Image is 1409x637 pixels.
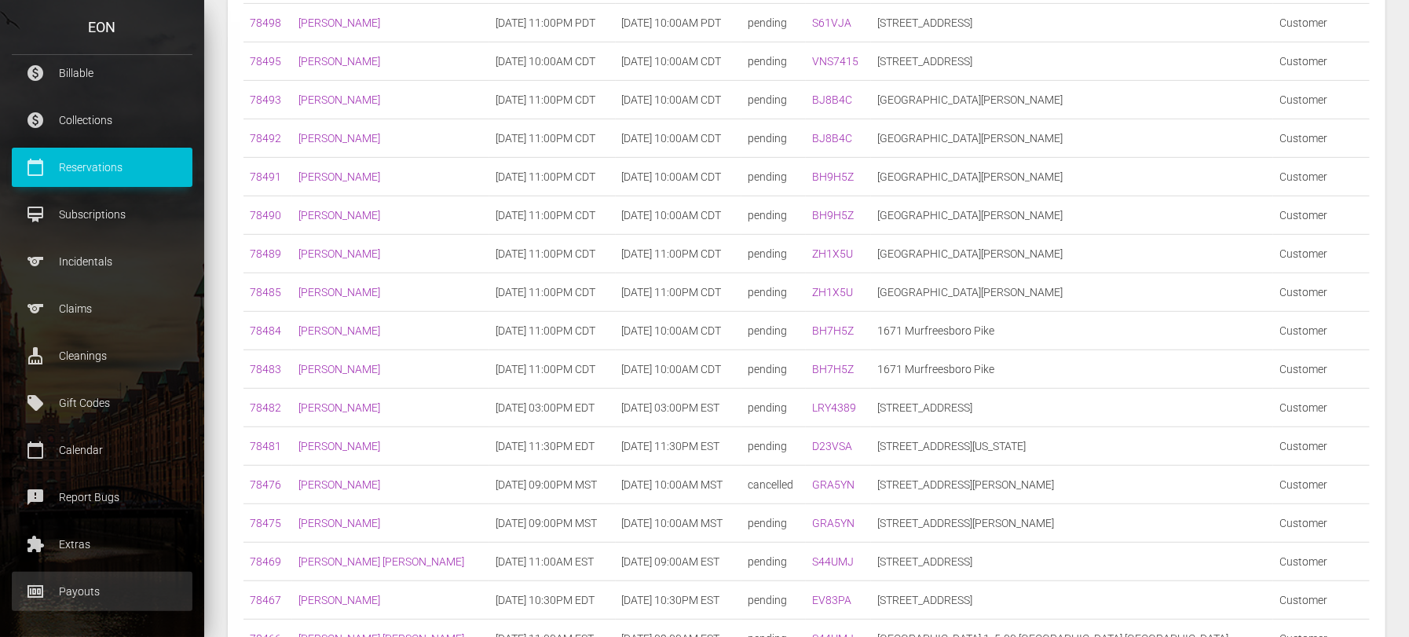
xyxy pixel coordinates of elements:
[741,466,806,504] td: cancelled
[24,203,181,226] p: Subscriptions
[812,170,854,183] a: BH9H5Z
[616,4,741,42] td: [DATE] 10:00AM PDT
[12,478,192,517] a: feedback Report Bugs
[812,440,852,452] a: D23VSA
[250,247,281,260] a: 78489
[616,504,741,543] td: [DATE] 10:00AM MST
[12,572,192,611] a: money Payouts
[616,42,741,81] td: [DATE] 10:00AM CDT
[741,196,806,235] td: pending
[250,440,281,452] a: 78481
[250,363,281,375] a: 78483
[616,196,741,235] td: [DATE] 10:00AM CDT
[489,312,615,350] td: [DATE] 11:00PM CDT
[812,363,854,375] a: BH7H5Z
[250,16,281,29] a: 78498
[812,132,852,145] a: BJ8B4C
[489,389,615,427] td: [DATE] 03:00PM EDT
[616,81,741,119] td: [DATE] 10:00AM CDT
[250,594,281,606] a: 78467
[812,401,856,414] a: LRY4389
[24,391,181,415] p: Gift Codes
[871,543,1273,581] td: [STREET_ADDRESS]
[489,81,615,119] td: [DATE] 11:00PM CDT
[1273,504,1370,543] td: Customer
[616,119,741,158] td: [DATE] 10:00AM CDT
[489,196,615,235] td: [DATE] 11:00PM CDT
[812,517,855,529] a: GRA5YN
[12,289,192,328] a: sports Claims
[741,42,806,81] td: pending
[489,119,615,158] td: [DATE] 11:00PM CDT
[616,235,741,273] td: [DATE] 11:00PM CDT
[298,16,380,29] a: [PERSON_NAME]
[250,555,281,568] a: 78469
[741,81,806,119] td: pending
[871,312,1273,350] td: 1671 Murfreesboro Pike
[298,55,380,68] a: [PERSON_NAME]
[298,363,380,375] a: [PERSON_NAME]
[616,312,741,350] td: [DATE] 10:00AM CDT
[1273,427,1370,466] td: Customer
[871,389,1273,427] td: [STREET_ADDRESS]
[812,324,854,337] a: BH7H5Z
[1273,42,1370,81] td: Customer
[741,312,806,350] td: pending
[871,273,1273,312] td: [GEOGRAPHIC_DATA][PERSON_NAME]
[616,158,741,196] td: [DATE] 10:00AM CDT
[298,440,380,452] a: [PERSON_NAME]
[250,401,281,414] a: 78482
[298,93,380,106] a: [PERSON_NAME]
[489,235,615,273] td: [DATE] 11:00PM CDT
[616,427,741,466] td: [DATE] 11:30PM EST
[12,383,192,423] a: local_offer Gift Codes
[250,55,281,68] a: 78495
[812,247,853,260] a: ZH1X5U
[1273,273,1370,312] td: Customer
[1273,196,1370,235] td: Customer
[298,555,464,568] a: [PERSON_NAME] [PERSON_NAME]
[812,16,851,29] a: S61VJA
[812,209,854,221] a: BH9H5Z
[812,55,858,68] a: VNS7415
[489,466,615,504] td: [DATE] 09:00PM MST
[250,286,281,298] a: 78485
[741,4,806,42] td: pending
[871,350,1273,389] td: 1671 Murfreesboro Pike
[489,543,615,581] td: [DATE] 11:00AM EST
[1273,350,1370,389] td: Customer
[871,427,1273,466] td: [STREET_ADDRESS][US_STATE]
[489,350,615,389] td: [DATE] 11:00PM CDT
[741,350,806,389] td: pending
[1273,389,1370,427] td: Customer
[12,242,192,281] a: sports Incidentals
[812,594,851,606] a: EV83PA
[12,430,192,470] a: calendar_today Calendar
[12,148,192,187] a: calendar_today Reservations
[871,235,1273,273] td: [GEOGRAPHIC_DATA][PERSON_NAME]
[12,195,192,234] a: card_membership Subscriptions
[24,61,181,85] p: Billable
[871,466,1273,504] td: [STREET_ADDRESS][PERSON_NAME]
[616,466,741,504] td: [DATE] 10:00AM MST
[741,543,806,581] td: pending
[24,580,181,603] p: Payouts
[250,132,281,145] a: 78492
[871,81,1273,119] td: [GEOGRAPHIC_DATA][PERSON_NAME]
[24,250,181,273] p: Incidentals
[1273,466,1370,504] td: Customer
[489,581,615,620] td: [DATE] 10:30PM EDT
[12,336,192,375] a: cleaning_services Cleanings
[489,4,615,42] td: [DATE] 11:00PM PDT
[616,543,741,581] td: [DATE] 09:00AM EST
[298,286,380,298] a: [PERSON_NAME]
[250,324,281,337] a: 78484
[298,594,380,606] a: [PERSON_NAME]
[298,401,380,414] a: [PERSON_NAME]
[298,209,380,221] a: [PERSON_NAME]
[741,158,806,196] td: pending
[298,478,380,491] a: [PERSON_NAME]
[1273,4,1370,42] td: Customer
[871,119,1273,158] td: [GEOGRAPHIC_DATA][PERSON_NAME]
[298,247,380,260] a: [PERSON_NAME]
